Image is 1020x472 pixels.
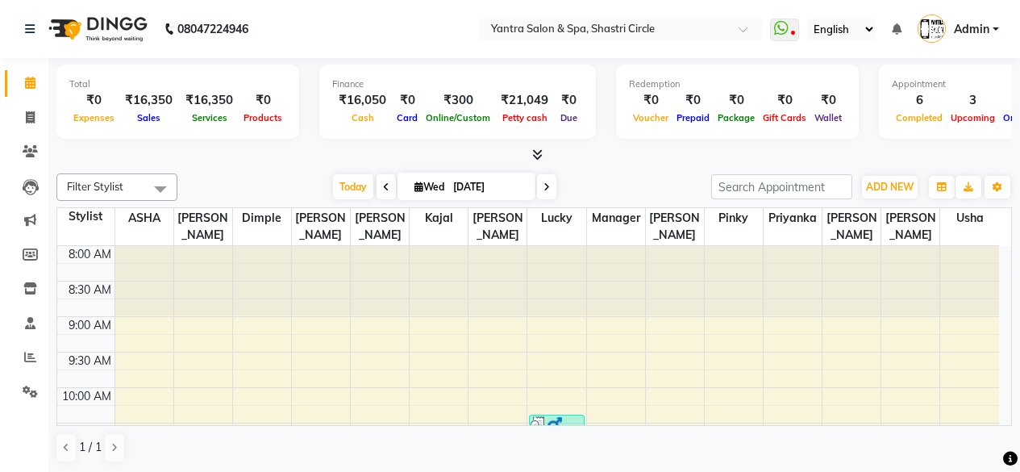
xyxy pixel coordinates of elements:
[954,21,989,38] span: Admin
[494,91,555,110] div: ₹21,049
[892,91,947,110] div: 6
[759,91,810,110] div: ₹0
[79,439,102,456] span: 1 / 1
[947,112,999,123] span: Upcoming
[672,112,714,123] span: Prepaid
[41,6,152,52] img: logo
[65,317,114,334] div: 9:00 AM
[393,112,422,123] span: Card
[918,15,946,43] img: Admin
[940,208,999,228] span: usha
[65,353,114,370] div: 9:30 AM
[629,91,672,110] div: ₹0
[69,112,119,123] span: Expenses
[67,180,123,193] span: Filter Stylist
[705,208,763,228] span: Pinky
[332,91,393,110] div: ₹16,050
[711,174,852,199] input: Search Appointment
[177,6,248,52] b: 08047224946
[530,416,583,448] div: [PERSON_NAME], TK02, 10:25 AM-10:55 AM, hair cut - kids
[348,112,378,123] span: Cash
[810,112,846,123] span: Wallet
[646,208,704,245] span: [PERSON_NAME]
[555,91,583,110] div: ₹0
[65,246,114,263] div: 8:00 AM
[498,112,552,123] span: Petty cash
[810,91,846,110] div: ₹0
[866,181,914,193] span: ADD NEW
[179,91,239,110] div: ₹16,350
[527,208,585,228] span: lucky
[892,112,947,123] span: Completed
[239,91,286,110] div: ₹0
[714,91,759,110] div: ₹0
[422,112,494,123] span: Online/Custom
[672,91,714,110] div: ₹0
[65,282,114,299] div: 8:30 AM
[69,91,119,110] div: ₹0
[69,77,286,91] div: Total
[119,91,179,110] div: ₹16,350
[393,91,422,110] div: ₹0
[174,208,232,245] span: [PERSON_NAME]
[59,388,114,405] div: 10:00 AM
[947,91,999,110] div: 3
[822,208,881,245] span: [PERSON_NAME]
[759,112,810,123] span: Gift Cards
[115,208,173,228] span: ASHA
[448,175,529,199] input: 2025-09-03
[332,77,583,91] div: Finance
[881,208,939,245] span: [PERSON_NAME]
[556,112,581,123] span: Due
[292,208,350,245] span: [PERSON_NAME]
[422,91,494,110] div: ₹300
[714,112,759,123] span: Package
[862,176,918,198] button: ADD NEW
[468,208,527,245] span: [PERSON_NAME]
[188,112,231,123] span: Services
[233,208,291,228] span: Dimple
[351,208,409,245] span: [PERSON_NAME]
[629,112,672,123] span: Voucher
[410,181,448,193] span: Wed
[133,112,164,123] span: Sales
[410,208,468,228] span: kajal
[59,424,114,441] div: 10:30 AM
[57,208,114,225] div: Stylist
[239,112,286,123] span: Products
[333,174,373,199] span: Today
[587,208,645,228] span: Manager
[629,77,846,91] div: Redemption
[764,208,822,228] span: Priyanka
